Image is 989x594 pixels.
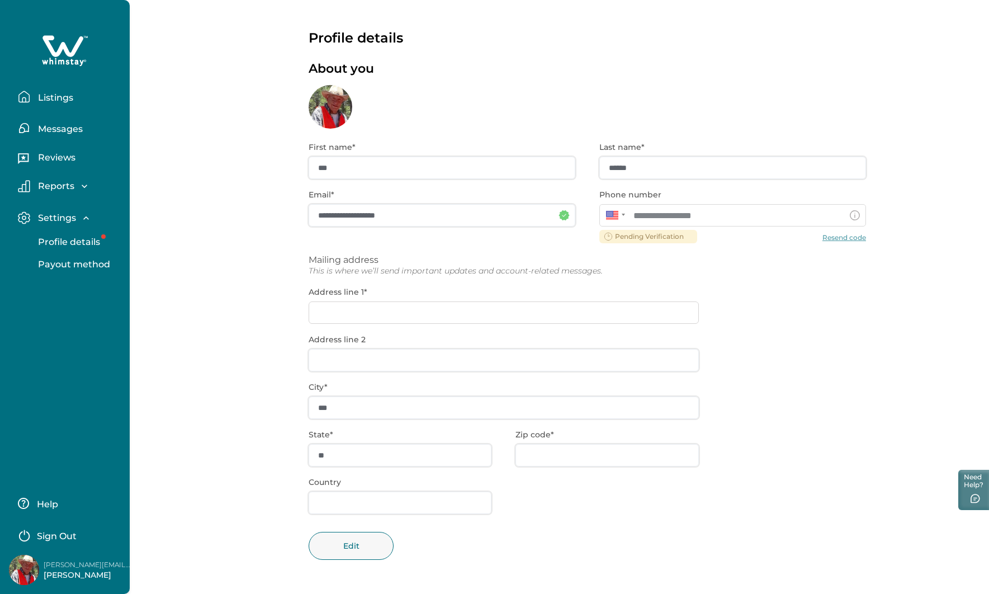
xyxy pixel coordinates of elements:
[35,213,76,224] p: Settings
[18,231,121,276] div: Settings
[18,148,121,171] button: Reviews
[35,237,100,248] p: Profile details
[44,570,133,581] p: [PERSON_NAME]
[9,555,39,585] img: Whimstay Host
[309,532,394,560] button: Edit
[309,62,374,77] p: About you
[18,211,121,224] button: Settings
[35,124,83,135] p: Messages
[26,253,129,276] button: Payout method
[18,117,121,139] button: Messages
[18,86,121,108] button: Listings
[18,524,117,546] button: Sign Out
[34,499,58,510] p: Help
[44,559,133,571] p: [PERSON_NAME][EMAIL_ADDRESS][DOMAIN_NAME]
[35,259,110,270] p: Payout method
[26,231,129,253] button: Profile details
[18,180,121,192] button: Reports
[599,190,859,200] p: Phone number
[35,92,73,103] p: Listings
[35,152,75,163] p: Reviews
[37,531,77,542] p: Sign Out
[18,492,117,515] button: Help
[599,204,628,227] div: United States: + 1
[35,181,74,192] p: Reports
